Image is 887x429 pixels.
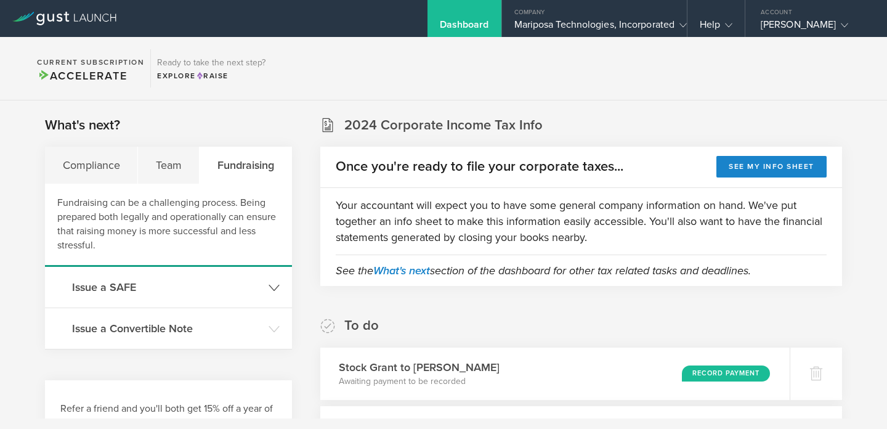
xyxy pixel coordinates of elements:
[157,59,265,67] h3: Ready to take the next step?
[37,69,127,83] span: Accelerate
[72,321,262,337] h3: Issue a Convertible Note
[196,71,229,80] span: Raise
[157,70,265,81] div: Explore
[320,348,790,400] div: Stock Grant to [PERSON_NAME]Awaiting payment to be recordedRecord Payment
[514,18,674,37] div: Mariposa Technologies, Incorporated
[45,184,292,267] div: Fundraising can be a challenging process. Being prepared both legally and operationally can ensur...
[339,375,500,388] p: Awaiting payment to be recorded
[150,49,272,88] div: Ready to take the next step?ExploreRaise
[761,18,865,37] div: [PERSON_NAME]
[700,18,732,37] div: Help
[138,147,200,184] div: Team
[344,317,379,335] h2: To do
[200,147,291,184] div: Fundraising
[45,116,120,134] h2: What's next?
[682,366,770,382] div: Record Payment
[336,158,623,176] h2: Once you're ready to file your corporate taxes...
[336,264,751,277] em: See the section of the dashboard for other tax related tasks and deadlines.
[37,59,144,66] h2: Current Subscription
[45,147,138,184] div: Compliance
[339,359,500,375] h3: Stock Grant to [PERSON_NAME]
[72,279,262,295] h3: Issue a SAFE
[373,264,430,277] a: What's next
[344,116,543,134] h2: 2024 Corporate Income Tax Info
[716,156,827,178] button: See my info sheet
[440,18,489,37] div: Dashboard
[336,197,827,245] p: Your accountant will expect you to have some general company information on hand. We've put toget...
